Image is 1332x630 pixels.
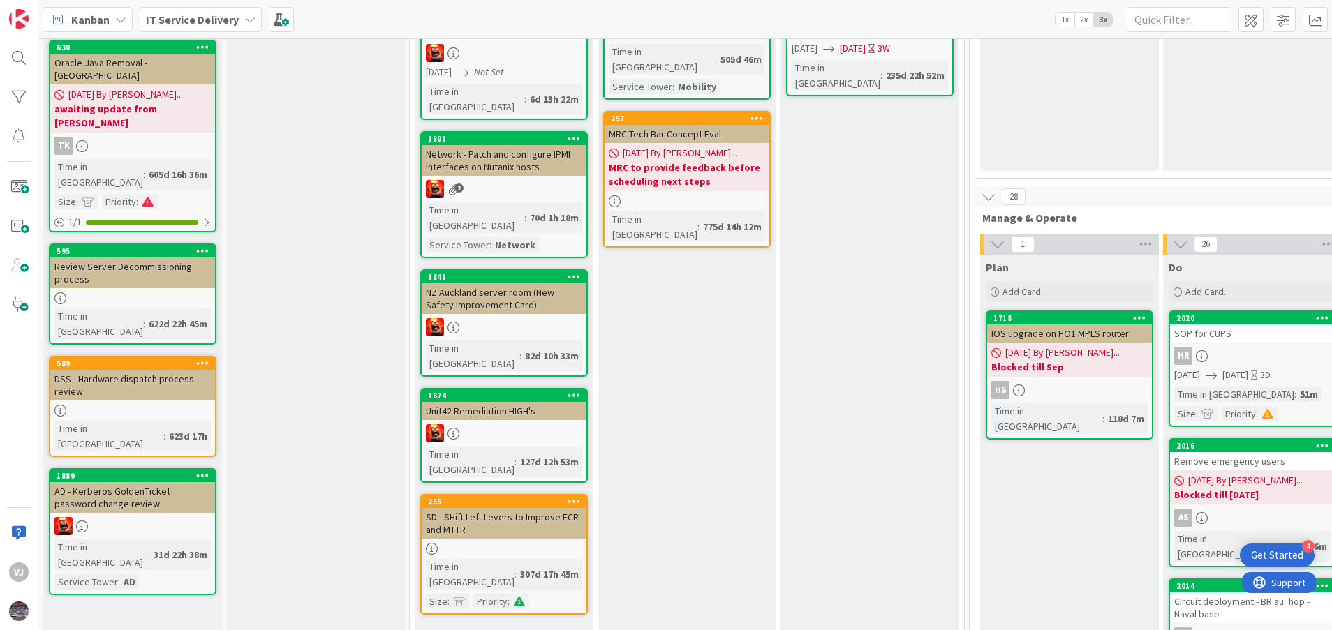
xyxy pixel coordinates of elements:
[54,517,73,535] img: VN
[717,52,765,67] div: 505d 46m
[878,41,890,56] div: 3W
[50,482,215,513] div: AD - Kerberos GoldenTicket password change review
[422,44,586,62] div: VN
[1093,13,1112,27] span: 3x
[422,271,586,283] div: 1841
[49,468,216,595] a: 1889AD - Kerberos GoldenTicket password change reviewVNTime in [GEOGRAPHIC_DATA]:31d 22h 38mServi...
[672,79,674,94] span: :
[515,454,517,470] span: :
[426,84,524,114] div: Time in [GEOGRAPHIC_DATA]
[517,454,582,470] div: 127d 12h 53m
[603,111,771,248] a: 257MRC Tech Bar Concept Eval[DATE] By [PERSON_NAME]...MRC to provide feedback before scheduling n...
[426,318,444,336] img: VN
[143,167,145,182] span: :
[524,91,526,107] span: :
[71,11,110,28] span: Kanban
[426,44,444,62] img: VN
[422,180,586,198] div: VN
[422,508,586,539] div: SD - SHift Left Levers to Improve FCR and MTTR
[987,312,1152,343] div: 1718IOS upgrade on HO1 MPLS router
[521,348,582,363] div: 82d 10h 33m
[1296,387,1322,402] div: 51m
[50,357,215,400] div: 589DSS - Hardware dispatch process review
[428,497,586,507] div: 255
[987,324,1152,343] div: IOS upgrade on HO1 MPLS router
[428,134,586,144] div: 1891
[422,133,586,176] div: 1891Network - Patch and configure IPMI interfaces on Nutanix hosts
[991,381,1009,399] div: HS
[1251,548,1303,562] div: Get Started
[993,313,1152,323] div: 1718
[491,237,539,253] div: Network
[148,547,150,562] span: :
[473,594,508,609] div: Priority
[49,40,216,232] a: 630Oracle Java Removal - [GEOGRAPHIC_DATA][DATE] By [PERSON_NAME]...awaiting update from [PERSON_...
[697,219,700,234] span: :
[428,272,586,282] div: 1841
[1174,406,1196,421] div: Size
[1222,406,1256,421] div: Priority
[489,237,491,253] span: :
[474,66,504,78] i: Not Set
[57,471,215,481] div: 1889
[426,447,515,477] div: Time in [GEOGRAPHIC_DATA]
[29,2,64,19] span: Support
[422,145,586,176] div: Network - Patch and configure IPMI interfaces on Nutanix hosts
[508,594,510,609] span: :
[991,403,1102,434] div: Time in [GEOGRAPHIC_DATA]
[68,87,183,102] span: [DATE] By [PERSON_NAME]...
[54,574,118,590] div: Service Tower
[1260,368,1271,382] div: 3D
[1005,345,1120,360] span: [DATE] By [PERSON_NAME]...
[54,421,163,451] div: Time in [GEOGRAPHIC_DATA]
[454,183,464,193] span: 2
[50,213,215,231] div: 1/1
[1294,387,1296,402] span: :
[426,202,524,233] div: Time in [GEOGRAPHIC_DATA]
[146,13,239,27] b: IT Service Delivery
[54,194,76,209] div: Size
[880,68,882,83] span: :
[49,356,216,457] a: 589DSS - Hardware dispatch process reviewTime in [GEOGRAPHIC_DATA]:623d 17h
[986,310,1153,440] a: 1718IOS upgrade on HO1 MPLS router[DATE] By [PERSON_NAME]...Blocked till SepHSTime in [GEOGRAPHIC...
[150,547,211,562] div: 31d 22h 38m
[1185,285,1230,298] span: Add Card...
[1174,488,1331,502] b: Blocked till [DATE]
[1011,236,1035,253] span: 1
[422,133,586,145] div: 1891
[422,389,586,420] div: 1674Unit42 Remediation HIGH's
[1275,539,1331,554] div: 4d 23h 36m
[1188,473,1303,488] span: [DATE] By [PERSON_NAME]...
[1127,7,1231,32] input: Quick Filter...
[54,102,211,130] b: awaiting update from [PERSON_NAME]
[420,494,588,615] a: 255SD - SHift Left Levers to Improve FCR and MTTRTime in [GEOGRAPHIC_DATA]:307d 17h 45mSize:Prior...
[987,381,1152,399] div: HS
[76,194,78,209] span: :
[54,137,73,155] div: TK
[54,539,148,570] div: Time in [GEOGRAPHIC_DATA]
[422,283,586,314] div: NZ Auckland server room (New Safety Improvement Card)
[422,495,586,508] div: 255
[1169,260,1183,274] span: Do
[422,389,586,402] div: 1674
[715,52,717,67] span: :
[50,357,215,370] div: 589
[422,424,586,442] div: VN
[50,41,215,54] div: 630
[526,91,582,107] div: 6d 13h 22m
[1174,368,1200,382] span: [DATE]
[674,79,720,94] div: Mobility
[420,388,588,483] a: 1674Unit42 Remediation HIGH'sVNTime in [GEOGRAPHIC_DATA]:127d 12h 53m
[1002,285,1047,298] span: Add Card...
[165,428,211,444] div: 623d 17h
[422,495,586,539] div: 255SD - SHift Left Levers to Improve FCR and MTTR
[447,594,450,609] span: :
[420,8,588,120] a: Uninstall XDR agentVN[DATE]Not SetTime in [GEOGRAPHIC_DATA]:6d 13h 22m
[524,210,526,225] span: :
[54,159,143,190] div: Time in [GEOGRAPHIC_DATA]
[991,360,1148,374] b: Blocked till Sep
[9,601,29,621] img: avatar
[422,271,586,314] div: 1841NZ Auckland server room (New Safety Improvement Card)
[426,424,444,442] img: VN
[9,9,29,29] img: Visit kanbanzone.com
